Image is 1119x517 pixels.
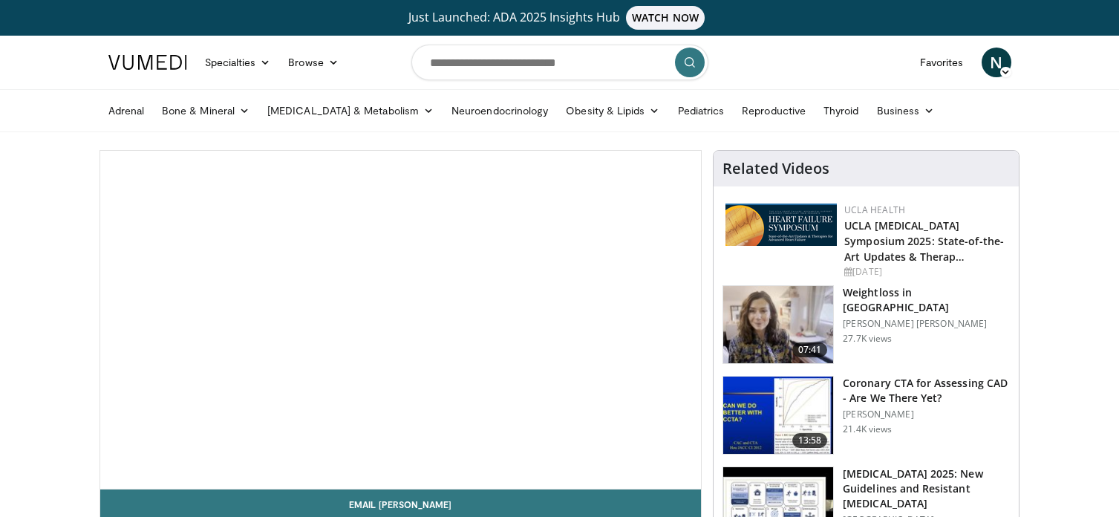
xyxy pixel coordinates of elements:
[725,204,837,246] img: 0682476d-9aca-4ba2-9755-3b180e8401f5.png.150x105_q85_autocrop_double_scale_upscale_version-0.2.png
[843,423,892,435] p: 21.4K views
[792,433,828,448] span: 13:58
[722,285,1010,364] a: 07:41 Weightloss in [GEOGRAPHIC_DATA] [PERSON_NAME] [PERSON_NAME] 27.7K views
[108,55,187,70] img: VuMedi Logo
[844,204,905,216] a: UCLA Health
[844,265,1007,279] div: [DATE]
[722,160,829,178] h4: Related Videos
[843,376,1010,406] h3: Coronary CTA for Assessing CAD - Are We There Yet?
[669,96,734,126] a: Pediatrics
[843,466,1010,511] h3: [MEDICAL_DATA] 2025: New Guidelines and Resistant [MEDICAL_DATA]
[443,96,557,126] a: Neuroendocrinology
[843,285,1010,315] h3: Weightloss in [GEOGRAPHIC_DATA]
[111,6,1009,30] a: Just Launched: ADA 2025 Insights HubWATCH NOW
[722,376,1010,455] a: 13:58 Coronary CTA for Assessing CAD - Are We There Yet? [PERSON_NAME] 21.4K views
[153,96,258,126] a: Bone & Mineral
[196,48,280,77] a: Specialties
[733,96,815,126] a: Reproductive
[815,96,868,126] a: Thyroid
[557,96,668,126] a: Obesity & Lipids
[411,45,708,80] input: Search topics, interventions
[982,48,1011,77] a: N
[843,409,1010,420] p: [PERSON_NAME]
[843,318,1010,330] p: [PERSON_NAME] [PERSON_NAME]
[911,48,973,77] a: Favorites
[626,6,705,30] span: WATCH NOW
[100,151,702,490] video-js: Video Player
[279,48,348,77] a: Browse
[258,96,443,126] a: [MEDICAL_DATA] & Metabolism
[99,96,154,126] a: Adrenal
[844,218,1004,264] a: UCLA [MEDICAL_DATA] Symposium 2025: State-of-the-Art Updates & Therap…
[843,333,892,345] p: 27.7K views
[723,286,833,363] img: 9983fed1-7565-45be-8934-aef1103ce6e2.150x105_q85_crop-smart_upscale.jpg
[792,342,828,357] span: 07:41
[868,96,944,126] a: Business
[723,377,833,454] img: 34b2b9a4-89e5-4b8c-b553-8a638b61a706.150x105_q85_crop-smart_upscale.jpg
